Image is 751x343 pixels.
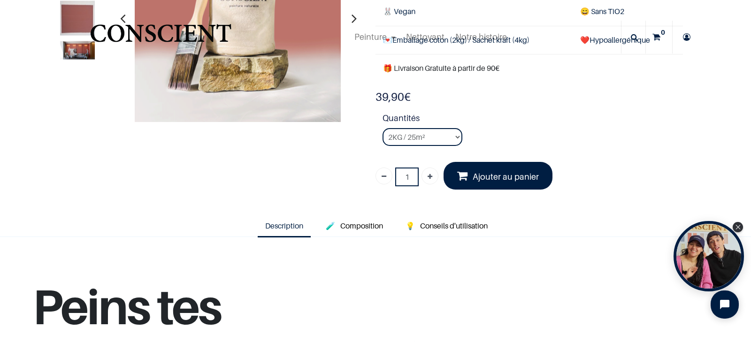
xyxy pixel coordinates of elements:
span: Peinture [354,32,387,42]
a: Logo of CONSCIENT [88,19,233,56]
b: € [375,90,411,104]
span: 39,90 [375,90,404,104]
iframe: Tidio Chat [703,282,747,327]
font: Ajouter au panier [473,172,539,182]
div: Tolstoy bubble widget [674,221,744,291]
a: 0 [646,21,672,53]
a: Supprimer [375,168,392,184]
span: Composition [340,221,383,230]
font: 🎁 Livraison Gratuite à partir de 90€ [383,63,499,73]
a: Ajouter [421,168,438,184]
span: Notre histoire [455,32,507,42]
div: Open Tolstoy [674,221,744,291]
span: Nettoyant [406,32,444,42]
span: 💡 [406,221,415,230]
a: Ajouter au panier [444,162,552,190]
span: Description [265,221,303,230]
span: 🧪 [326,221,335,230]
div: Open Tolstoy widget [674,221,744,291]
sup: 0 [659,28,667,37]
span: Conseils d'utilisation [420,221,488,230]
strong: Quantités [383,112,683,128]
img: CONSCIENT [88,19,233,56]
a: Peinture [349,21,401,53]
div: Close Tolstoy widget [733,222,743,232]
